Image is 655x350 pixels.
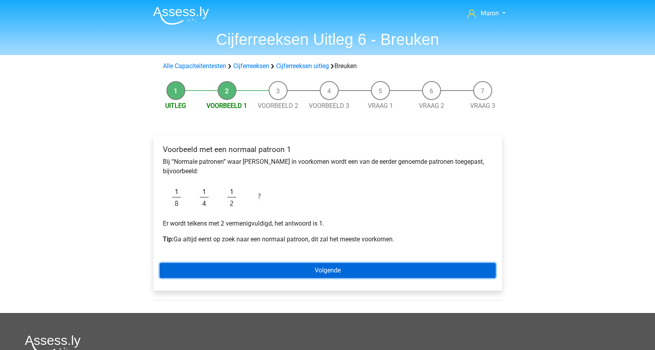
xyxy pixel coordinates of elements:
a: Maron [464,9,508,18]
a: Vraag 1 [368,102,393,109]
a: Vraag 3 [470,102,495,109]
h4: Voorbeeld met een normaal patroon 1 [163,145,493,154]
img: Fractions_example_1.png [163,182,273,213]
b: Tip: [163,235,173,243]
a: Vraag 2 [419,102,444,109]
div: Breuken [160,61,496,71]
a: Voorbeeld 3 [309,102,349,109]
span: Maron [481,9,499,17]
a: Cijferreeksen uitleg [276,62,329,70]
p: Ga altijd eerst op zoek naar een normaal patroon, dit zal het meeste voorkomen. [163,235,493,244]
a: Voorbeeld 2 [258,102,298,109]
a: Cijferreeksen [233,62,269,70]
a: Uitleg [165,102,186,109]
a: Volgende [160,263,496,278]
p: Bij “Normale patronen” waar [PERSON_NAME] in voorkomen wordt een van de eerder genoemde patronen ... [163,157,493,176]
a: Alle Capaciteitentesten [163,62,226,70]
p: Er wordt telkens met 2 vermenigvuldigd, het antwoord is 1. [163,219,493,228]
img: Assessly [153,6,209,25]
h1: Cijferreeksen Uitleg 6 - Breuken [147,30,509,49]
a: Voorbeeld 1 [207,102,247,109]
